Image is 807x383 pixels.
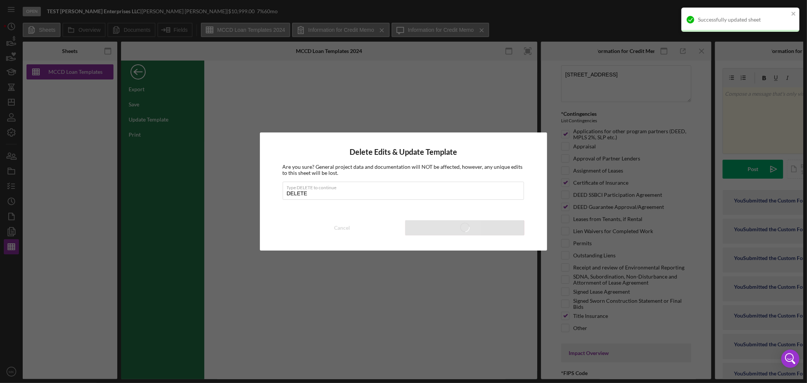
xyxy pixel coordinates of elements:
[405,220,524,235] button: Saving
[781,350,799,368] div: Open Intercom Messenger
[283,148,525,156] h4: Delete Edits & Update Template
[698,17,789,23] div: Successfully updated sheet
[283,163,523,176] span: Are you sure? General project data and documentation will NOT be affected, however, any unique ed...
[791,11,796,18] button: close
[283,220,402,235] button: Cancel
[334,220,350,235] div: Cancel
[287,182,524,190] label: Type DELETE to continue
